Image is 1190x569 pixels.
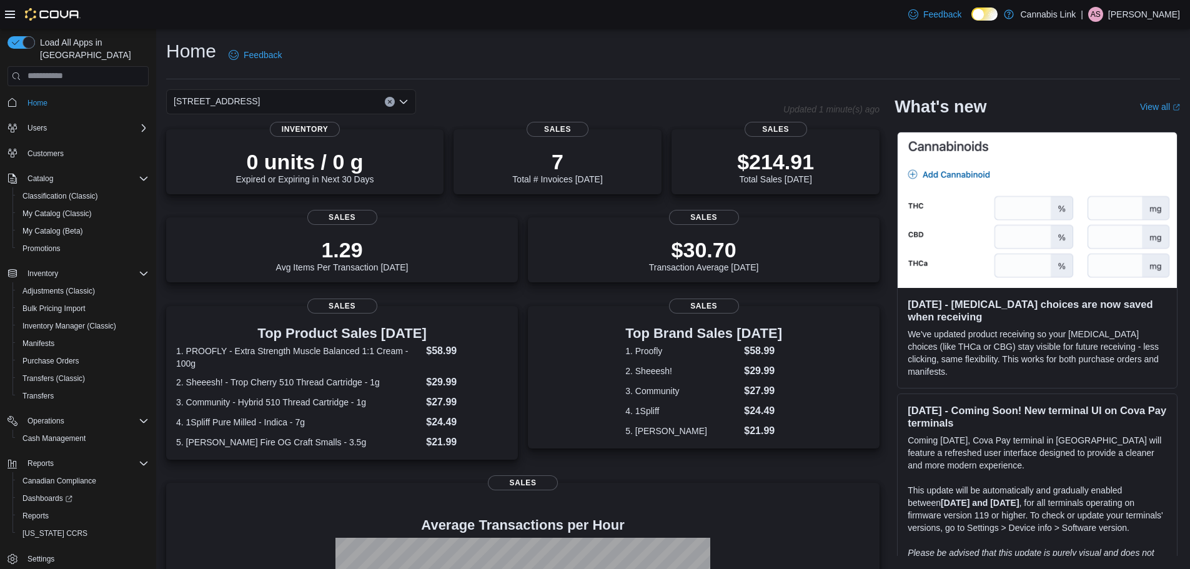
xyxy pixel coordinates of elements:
h3: [DATE] - [MEDICAL_DATA] choices are now saved when receiving [908,298,1167,323]
button: Purchase Orders [12,352,154,370]
dd: $58.99 [744,344,782,359]
span: Promotions [17,241,149,256]
span: Reports [17,508,149,523]
div: Total # Invoices [DATE] [512,149,602,184]
button: Settings [2,550,154,568]
span: Operations [22,413,149,428]
button: Cash Management [12,430,154,447]
button: Transfers [12,387,154,405]
span: Cash Management [17,431,149,446]
span: Home [27,98,47,108]
span: Home [22,95,149,111]
span: Manifests [17,336,149,351]
p: We've updated product receiving so your [MEDICAL_DATA] choices (like THCa or CBG) stay visible fo... [908,328,1167,378]
dt: 1. Proofly [625,345,739,357]
h3: Top Product Sales [DATE] [176,326,508,341]
button: Promotions [12,240,154,257]
span: Transfers (Classic) [22,374,85,383]
span: Cash Management [22,433,86,443]
a: Transfers [17,388,59,403]
a: Home [22,96,52,111]
a: Dashboards [12,490,154,507]
h4: Average Transactions per Hour [176,518,870,533]
dt: 3. Community - Hybrid 510 Thread Cartridge - 1g [176,396,421,408]
button: Reports [12,507,154,525]
span: Sales [669,210,739,225]
a: Manifests [17,336,59,351]
p: Coming [DATE], Cova Pay terminal in [GEOGRAPHIC_DATA] will feature a refreshed user interface des... [908,434,1167,472]
button: Reports [22,456,59,471]
span: Transfers [22,391,54,401]
button: [US_STATE] CCRS [12,525,154,542]
span: Customers [22,146,149,161]
div: Andrew Stewart [1088,7,1103,22]
span: Inventory Manager (Classic) [22,321,116,331]
h3: [DATE] - Coming Soon! New terminal UI on Cova Pay terminals [908,404,1167,429]
dd: $58.99 [426,344,508,359]
a: Purchase Orders [17,354,84,369]
span: Purchase Orders [22,356,79,366]
dt: 5. [PERSON_NAME] Fire OG Craft Smalls - 3.5g [176,436,421,448]
button: Inventory [2,265,154,282]
span: Reports [27,458,54,468]
h1: Home [166,39,216,64]
svg: External link [1173,104,1180,111]
button: Catalog [22,171,58,186]
button: My Catalog (Beta) [12,222,154,240]
p: $214.91 [737,149,814,174]
span: Sales [488,475,558,490]
span: Sales [669,299,739,314]
span: Inventory Manager (Classic) [17,319,149,334]
span: Operations [27,416,64,426]
p: This update will be automatically and gradually enabled between , for all terminals operating on ... [908,484,1167,534]
span: Sales [307,299,377,314]
h2: What's new [895,97,986,117]
p: Updated 1 minute(s) ago [783,104,880,114]
span: Adjustments (Classic) [17,284,149,299]
span: Users [27,123,47,133]
dt: 3. Community [625,385,739,397]
span: Adjustments (Classic) [22,286,95,296]
a: Feedback [903,2,966,27]
p: 0 units / 0 g [236,149,374,174]
span: Canadian Compliance [22,476,96,486]
strong: [DATE] and [DATE] [941,498,1019,508]
a: Classification (Classic) [17,189,103,204]
dt: 4. 1Spliff [625,405,739,417]
button: Manifests [12,335,154,352]
span: [US_STATE] CCRS [22,528,87,538]
button: Customers [2,144,154,162]
span: [STREET_ADDRESS] [174,94,260,109]
button: Users [2,119,154,137]
button: Adjustments (Classic) [12,282,154,300]
button: Catalog [2,170,154,187]
a: Reports [17,508,54,523]
span: Settings [27,554,54,564]
dd: $27.99 [426,395,508,410]
div: Avg Items Per Transaction [DATE] [276,237,409,272]
span: Sales [307,210,377,225]
dd: $29.99 [426,375,508,390]
div: Total Sales [DATE] [737,149,814,184]
p: | [1081,7,1083,22]
button: Open list of options [399,97,409,107]
a: Dashboards [17,491,77,506]
button: Users [22,121,52,136]
a: Cash Management [17,431,91,446]
button: Canadian Compliance [12,472,154,490]
a: My Catalog (Classic) [17,206,97,221]
dd: $27.99 [744,383,782,398]
p: $30.70 [649,237,759,262]
button: Bulk Pricing Import [12,300,154,317]
a: Feedback [224,42,287,67]
span: Purchase Orders [17,354,149,369]
a: Bulk Pricing Import [17,301,91,316]
span: Bulk Pricing Import [17,301,149,316]
span: Promotions [22,244,61,254]
a: Customers [22,146,69,161]
button: Clear input [385,97,395,107]
a: Canadian Compliance [17,473,101,488]
button: Operations [22,413,69,428]
button: Operations [2,412,154,430]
